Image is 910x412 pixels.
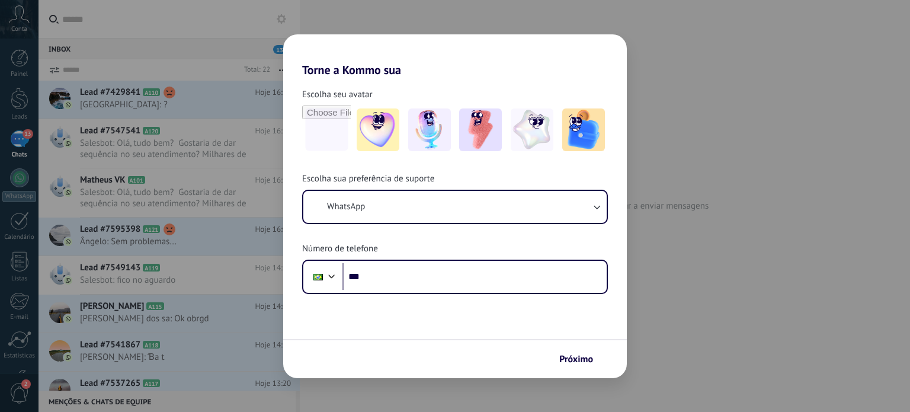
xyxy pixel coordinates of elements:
div: Brazil: + 55 [307,264,329,289]
h2: Torne a Kommo sua [283,34,627,77]
button: WhatsApp [303,191,607,223]
span: Escolha seu avatar [302,89,373,101]
span: WhatsApp [327,201,365,213]
span: Próximo [559,355,593,363]
button: Próximo [554,349,609,369]
img: -4.jpeg [511,108,553,151]
span: Escolha sua preferência de suporte [302,173,434,185]
img: -5.jpeg [562,108,605,151]
span: Número de telefone [302,243,378,255]
img: -2.jpeg [408,108,451,151]
img: -1.jpeg [357,108,399,151]
img: -3.jpeg [459,108,502,151]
